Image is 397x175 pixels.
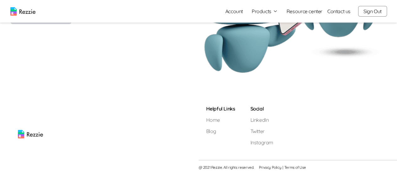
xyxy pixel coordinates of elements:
a: Terms of Use [284,165,306,170]
a: Privacy Policy [259,165,281,170]
img: rezzie logo [18,105,43,138]
a: Twitter [250,127,273,135]
a: Account [220,5,248,18]
a: Home [206,116,235,124]
button: Sign Out [358,6,387,17]
a: Instagram [250,139,273,146]
a: Resource center [287,8,322,15]
button: Products [252,8,278,15]
a: LinkedIn [250,116,273,124]
h5: Helpful Links [206,105,235,112]
img: logo [10,7,35,16]
h5: Social [250,105,273,112]
a: Blog [206,127,235,135]
span: @ 2021 Rezzie. All rights reserved. [199,165,254,170]
a: Contact us [327,8,351,15]
span: | [282,165,283,170]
